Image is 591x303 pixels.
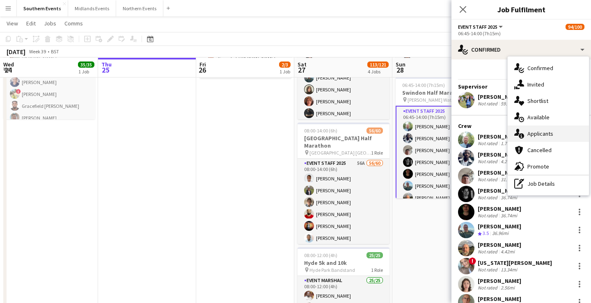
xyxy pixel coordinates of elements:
[478,187,521,194] div: [PERSON_NAME]
[566,24,584,30] span: 94/100
[3,18,21,29] a: View
[478,223,521,230] div: [PERSON_NAME]
[478,212,499,219] div: Not rated
[469,257,476,265] span: !
[101,61,112,68] span: Thu
[527,97,548,105] span: Shortlist
[499,176,519,182] div: 31.04mi
[16,89,21,94] span: !
[116,0,163,16] button: Northern Events
[7,48,25,56] div: [DATE]
[298,259,389,267] h3: Hyde 5k and 10k
[396,77,488,198] app-job-card: 06:45-14:00 (7h15m)94/100Swindon Half Marathon [PERSON_NAME] Water Main Car Park1 RoleEvent Staff...
[478,248,499,255] div: Not rated
[478,93,533,100] div: [PERSON_NAME]
[458,30,584,36] div: 06:45-14:00 (7h15m)
[478,267,499,273] div: Not rated
[478,277,521,285] div: [PERSON_NAME]
[508,175,589,192] div: Job Details
[478,158,499,164] div: Not rated
[451,83,591,90] div: Supervisor
[44,20,56,27] span: Jobs
[451,4,591,15] h3: Job Fulfilment
[499,267,519,273] div: 13.34mi
[298,134,389,149] h3: [GEOGRAPHIC_DATA] Half Marathon
[3,61,14,68] span: Wed
[368,68,388,75] div: 4 Jobs
[478,241,521,248] div: [PERSON_NAME]
[478,194,499,200] div: Not rated
[26,20,36,27] span: Edit
[199,61,206,68] span: Fri
[527,81,544,88] span: Invited
[499,100,519,107] div: 59.17mi
[309,150,371,156] span: [GEOGRAPHIC_DATA] [GEOGRAPHIC_DATA]
[478,133,521,140] div: [PERSON_NAME]
[527,130,553,137] span: Applicants
[367,128,383,134] span: 56/60
[64,20,83,27] span: Comms
[527,163,549,170] span: Promote
[78,68,94,75] div: 1 Job
[367,62,389,68] span: 113/121
[499,285,516,291] div: 2.56mi
[17,0,68,16] button: Southern Events
[394,65,405,75] span: 28
[304,128,337,134] span: 08:00-14:00 (6h)
[499,212,519,219] div: 36.74mi
[279,68,290,75] div: 1 Job
[296,65,307,75] span: 27
[23,18,39,29] a: Edit
[41,18,60,29] a: Jobs
[61,18,86,29] a: Comms
[2,65,14,75] span: 24
[198,65,206,75] span: 26
[304,252,337,258] span: 08:00-12:00 (4h)
[279,62,291,68] span: 2/3
[478,169,521,176] div: [PERSON_NAME]
[527,64,553,72] span: Confirmed
[478,295,521,303] div: [PERSON_NAME]
[483,230,489,236] span: 3.5
[499,248,516,255] div: 4.42mi
[478,100,499,107] div: Not rated
[27,48,48,55] span: Week 39
[309,267,355,273] span: Hyde Park Bandstand
[367,252,383,258] span: 25/25
[478,205,521,212] div: [PERSON_NAME]
[298,123,389,244] app-job-card: 08:00-14:00 (6h)56/60[GEOGRAPHIC_DATA] Half Marathon [GEOGRAPHIC_DATA] [GEOGRAPHIC_DATA]1 RoleEve...
[371,267,383,273] span: 1 Role
[527,114,550,121] span: Available
[408,97,469,103] span: [PERSON_NAME] Water Main Car Park
[527,146,552,154] span: Cancelled
[396,61,405,68] span: Sun
[478,140,499,146] div: Not rated
[478,285,499,291] div: Not rated
[478,176,499,182] div: Not rated
[458,24,504,30] button: Event Staff 2025
[478,151,521,158] div: [PERSON_NAME]
[371,150,383,156] span: 1 Role
[499,140,516,146] div: 1.73mi
[451,122,591,130] div: Crew
[396,89,488,96] h3: Swindon Half Marathon
[458,24,497,30] span: Event Staff 2025
[499,194,519,200] div: 36.74mi
[402,82,445,88] span: 06:45-14:00 (7h15m)
[499,158,516,164] div: 4.28mi
[478,259,552,267] div: [US_STATE][PERSON_NAME]
[78,62,94,68] span: 35/35
[7,20,18,27] span: View
[451,40,591,59] div: Confirmed
[298,61,307,68] span: Sat
[490,230,510,237] div: 36.96mi
[100,65,112,75] span: 25
[51,48,59,55] div: BST
[68,0,116,16] button: Midlands Events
